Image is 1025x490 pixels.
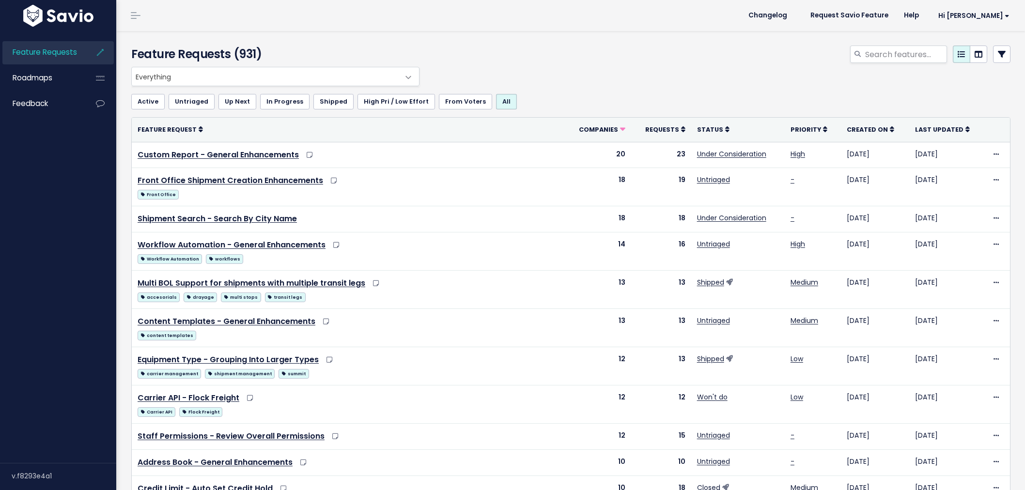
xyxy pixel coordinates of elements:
[169,94,215,109] a: Untriaged
[205,367,275,379] a: shipment management
[579,124,625,134] a: Companies
[564,142,631,168] td: 20
[791,149,805,159] a: High
[909,385,986,424] td: [DATE]
[2,67,80,89] a: Roadmaps
[841,232,909,271] td: [DATE]
[841,347,909,385] td: [DATE]
[697,239,730,249] a: Untriaged
[791,125,821,134] span: Priority
[803,8,896,23] a: Request Savio Feature
[138,329,196,341] a: content templates
[841,385,909,424] td: [DATE]
[841,206,909,232] td: [DATE]
[791,239,805,249] a: High
[564,309,631,347] td: 13
[697,124,730,134] a: Status
[697,277,724,287] a: Shipped
[13,73,52,83] span: Roadmaps
[13,47,77,57] span: Feature Requests
[631,232,691,271] td: 16
[179,405,222,417] a: Flock Freight
[909,142,986,168] td: [DATE]
[279,369,309,379] span: summit
[138,392,239,403] a: Carrier API - Flock Freight
[697,392,728,402] a: Won't do
[938,12,1009,19] span: Hi [PERSON_NAME]
[131,46,415,63] h4: Feature Requests (931)
[21,5,96,27] img: logo-white.9d6f32f41409.svg
[909,309,986,347] td: [DATE]
[631,449,691,475] td: 10
[864,46,947,63] input: Search features...
[697,175,730,184] a: Untriaged
[748,12,787,19] span: Changelog
[909,347,986,385] td: [DATE]
[631,309,691,347] td: 13
[205,369,275,379] span: shipment management
[184,291,217,303] a: drayage
[138,430,325,442] a: Staff Permissions - Review Overall Permissions
[915,125,963,134] span: Last Updated
[697,149,766,159] a: Under Consideration
[631,206,691,232] td: 18
[221,292,261,302] span: multi stops
[847,124,894,134] a: Created On
[909,271,986,309] td: [DATE]
[265,292,306,302] span: transit legs
[909,449,986,475] td: [DATE]
[138,367,201,379] a: carrier management
[138,254,202,264] span: Workflow Automation
[697,430,730,440] a: Untriaged
[279,367,309,379] a: summit
[564,168,631,206] td: 18
[697,457,730,466] a: Untriaged
[13,98,48,108] span: Feedback
[2,92,80,115] a: Feedback
[915,124,970,134] a: Last Updated
[2,41,80,63] a: Feature Requests
[791,430,794,440] a: -
[138,405,175,417] a: Carrier API
[138,124,203,134] a: Feature Request
[138,277,365,289] a: Multi BOL Support for shipments with multiple transit legs
[138,190,179,199] span: Front Office
[631,142,691,168] td: 23
[132,67,400,86] span: Everything
[138,369,201,379] span: carrier management
[138,291,180,303] a: accesorials
[909,424,986,450] td: [DATE]
[847,125,888,134] span: Created On
[564,449,631,475] td: 10
[841,142,909,168] td: [DATE]
[138,331,196,340] span: content templates
[791,175,794,184] a: -
[138,354,319,365] a: Equipment Type - Grouping Into Larger Types
[138,213,297,224] a: Shipment Search - Search By City Name
[313,94,354,109] a: Shipped
[12,463,116,489] div: v.f8293e4a1
[138,457,293,468] a: Address Book - General Enhancements
[697,125,723,134] span: Status
[218,94,256,109] a: Up Next
[791,316,818,325] a: Medium
[138,252,202,264] a: Workflow Automation
[138,292,180,302] span: accesorials
[631,271,691,309] td: 13
[645,124,685,134] a: Requests
[896,8,927,23] a: Help
[206,252,243,264] a: workflows
[131,67,419,86] span: Everything
[357,94,435,109] a: High Pri / Low Effort
[138,239,326,250] a: Workflow Automation - General Enhancements
[791,124,827,134] a: Priority
[564,385,631,424] td: 12
[206,254,243,264] span: workflows
[564,424,631,450] td: 12
[791,213,794,223] a: -
[564,232,631,271] td: 14
[631,385,691,424] td: 12
[564,347,631,385] td: 12
[631,347,691,385] td: 13
[697,213,766,223] a: Under Consideration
